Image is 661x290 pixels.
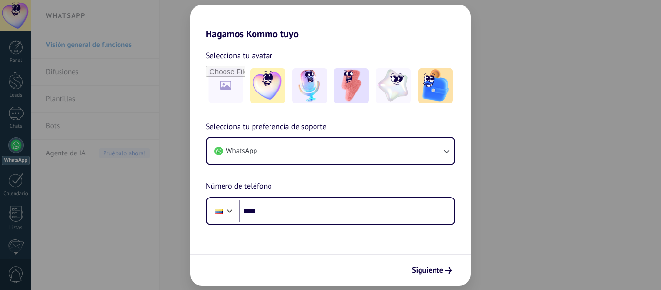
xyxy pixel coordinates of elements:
span: Selecciona tu avatar [206,49,272,62]
span: Número de teléfono [206,181,272,193]
img: -5.jpeg [418,68,453,103]
img: -1.jpeg [250,68,285,103]
button: Siguiente [407,262,456,278]
button: WhatsApp [207,138,454,164]
h2: Hagamos Kommo tuyo [190,5,471,40]
img: -2.jpeg [292,68,327,103]
span: Siguiente [412,267,443,274]
span: WhatsApp [226,146,257,156]
img: -3.jpeg [334,68,369,103]
div: Ecuador: + 593 [210,201,228,221]
img: -4.jpeg [376,68,411,103]
span: Selecciona tu preferencia de soporte [206,121,327,134]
